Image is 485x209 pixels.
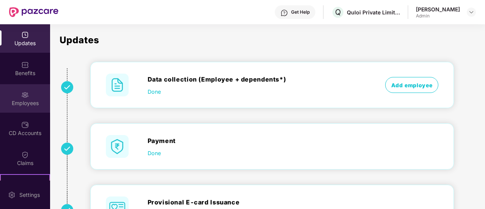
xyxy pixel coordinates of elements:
img: svg+xml;base64,PHN2ZyBpZD0iQmVuZWZpdHMiIHhtbG5zPSJodHRwOi8vd3d3LnczLm9yZy8yMDAwL3N2ZyIgd2lkdGg9Ij... [21,61,29,69]
img: svg+xml;base64,PHN2ZyBpZD0iQ0RfQWNjb3VudHMiIGRhdGEtbmFtZT0iQ0QgQWNjb3VudHMiIHhtbG5zPSJodHRwOi8vd3... [21,121,29,129]
div: Data collection (Employee + dependents*) [148,75,356,84]
img: svg+xml;base64,PHN2ZyBpZD0iVXBkYXRlZCIgeG1sbnM9Imh0dHA6Ly93d3cudzMub3JnLzIwMDAvc3ZnIiB3aWR0aD0iMj... [21,31,29,39]
img: svg+xml;base64,PHN2ZyB4bWxucz0iaHR0cDovL3d3dy53My5vcmcvMjAwMC9zdmciIHdpZHRoPSIzMiIgaGVpZ2h0PSIzMi... [61,81,73,93]
span: Done [148,149,161,157]
div: Admin [416,13,460,19]
span: Add employee [385,77,438,93]
div: [PERSON_NAME] [416,6,460,13]
div: Provisional E-card Issuance [148,198,356,207]
img: svg+xml;base64,PHN2ZyBpZD0iU2V0dGluZy0yMHgyMCIgeG1sbnM9Imh0dHA6Ly93d3cudzMub3JnLzIwMDAvc3ZnIiB3aW... [8,191,16,199]
img: New Pazcare Logo [9,7,58,17]
img: svg+xml;base64,PHN2ZyBpZD0iSGVscC0zMngzMiIgeG1sbnM9Imh0dHA6Ly93d3cudzMub3JnLzIwMDAvc3ZnIiB3aWR0aD... [280,9,288,17]
img: svg+xml;base64,PHN2ZyBpZD0iRW1wbG95ZWVzIiB4bWxucz0iaHR0cDovL3d3dy53My5vcmcvMjAwMC9zdmciIHdpZHRoPS... [21,91,29,99]
img: svg+xml;base64,PHN2ZyBpZD0iRHJvcGRvd24tMzJ4MzIiIHhtbG5zPSJodHRwOi8vd3d3LnczLm9yZy8yMDAwL3N2ZyIgd2... [468,9,474,15]
img: svg+xml;base64,PHN2ZyBpZD0iQ2xhaW0iIHhtbG5zPSJodHRwOi8vd3d3LnczLm9yZy8yMDAwL3N2ZyIgd2lkdGg9IjIwIi... [21,151,29,159]
img: svg+xml;base64,PHN2ZyB4bWxucz0iaHR0cDovL3d3dy53My5vcmcvMjAwMC9zdmciIHdpZHRoPSI2MCIgaGVpZ2h0PSI2MC... [106,74,129,96]
img: svg+xml;base64,PHN2ZyB4bWxucz0iaHR0cDovL3d3dy53My5vcmcvMjAwMC9zdmciIHdpZHRoPSIzMiIgaGVpZ2h0PSIzMi... [61,143,73,155]
div: Settings [17,191,42,199]
div: Quloi Private Limited [347,9,400,16]
span: Done [148,88,161,96]
div: Payment [148,136,356,145]
span: Q [335,8,341,17]
img: svg+xml;base64,PHN2ZyB4bWxucz0iaHR0cDovL3d3dy53My5vcmcvMjAwMC9zdmciIHdpZHRoPSI2MCIgaGVpZ2h0PSI2MC... [106,135,129,158]
div: Get Help [291,9,310,15]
